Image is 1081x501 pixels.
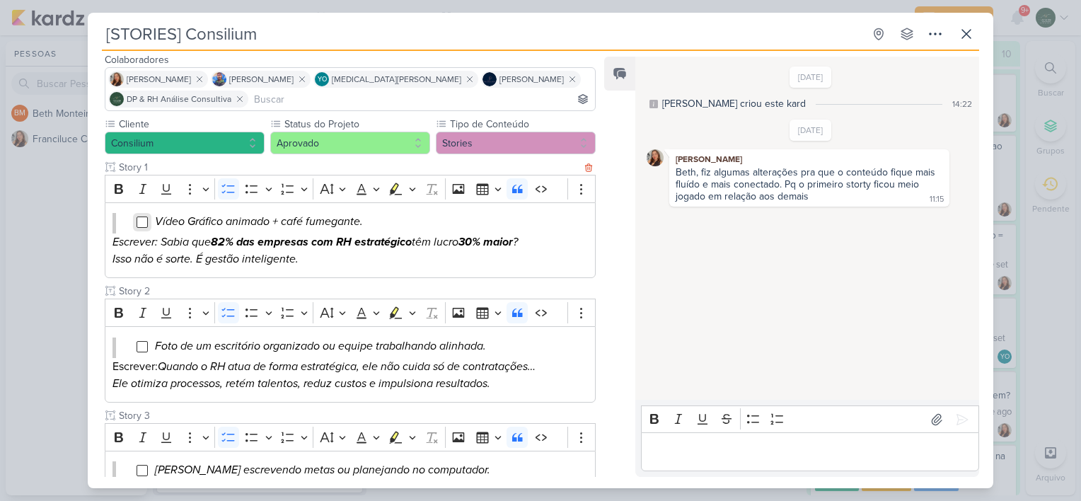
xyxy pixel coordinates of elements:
[127,93,231,105] span: DP & RH Análise Consultiva
[155,214,363,229] span: Vídeo Gráfico animado + café fumegante.
[105,423,596,451] div: Editor toolbar
[155,339,486,353] span: Foto de um escritório organizado ou equipe trabalhando alinhada.
[662,96,806,111] div: [PERSON_NAME] criou este kard
[116,284,596,299] input: Texto sem título
[112,235,518,249] i: Escrever: Sabia que têm lucro ?
[436,132,596,154] button: Stories
[315,72,329,86] div: Yasmin Oliveira
[105,175,596,202] div: Editor toolbar
[112,358,588,392] p: Escrever:
[117,117,265,132] label: Cliente
[318,76,327,83] p: YO
[116,160,582,175] input: Texto sem título
[110,72,124,86] img: Franciluce Carvalho
[229,73,294,86] span: [PERSON_NAME]
[155,463,490,477] span: [PERSON_NAME] escrevendo metas ou planejando no computador.
[105,202,596,279] div: Editor editing area: main
[449,117,596,132] label: Tipo de Conteúdo
[458,235,513,249] strong: 30% maior
[676,166,938,202] div: Beth, fiz algumas alterações pra que o conteúdo fique mais fluído e mais conectado. Pq o primeiro...
[127,73,191,86] span: [PERSON_NAME]
[105,326,596,403] div: Editor editing area: main
[105,299,596,326] div: Editor toolbar
[112,252,299,266] i: Isso não é sorte. É gestão inteligente.
[116,408,596,423] input: Texto sem título
[211,235,412,249] strong: 82% das empresas com RH estratégico
[482,72,497,86] img: Jani Policarpo
[930,194,944,205] div: 11:15
[105,52,596,67] div: Colaboradores
[251,91,592,108] input: Buscar
[212,72,226,86] img: Guilherme Savio
[952,98,972,110] div: 14:22
[283,117,430,132] label: Status do Projeto
[105,132,265,154] button: Consilium
[270,132,430,154] button: Aprovado
[110,92,124,106] img: DP & RH Análise Consultiva
[112,376,490,391] i: Ele otimiza processos, retém talentos, reduz custos e impulsiona resultados.
[158,359,536,374] i: Quando o RH atua de forma estratégica, ele não cuida só de contratações…
[499,73,564,86] span: [PERSON_NAME]
[647,149,664,166] img: Franciluce Carvalho
[332,73,461,86] span: [MEDICAL_DATA][PERSON_NAME]
[102,21,863,47] input: Kard Sem Título
[641,405,979,433] div: Editor toolbar
[672,152,947,166] div: [PERSON_NAME]
[641,432,979,471] div: Editor editing area: main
